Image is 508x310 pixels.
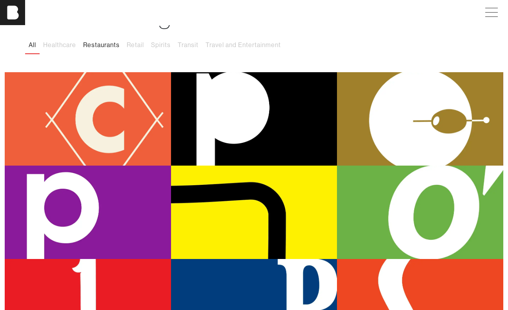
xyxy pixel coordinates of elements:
button: Travel and Entertainment [202,37,284,53]
button: Healthcare [40,37,80,53]
button: Retail [123,37,147,53]
button: Spirits [147,37,174,53]
button: Transit [174,37,202,53]
button: Restaurants [80,37,123,53]
h1: Chances are good we’ve worked on it. [25,0,483,31]
button: All [25,37,40,53]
